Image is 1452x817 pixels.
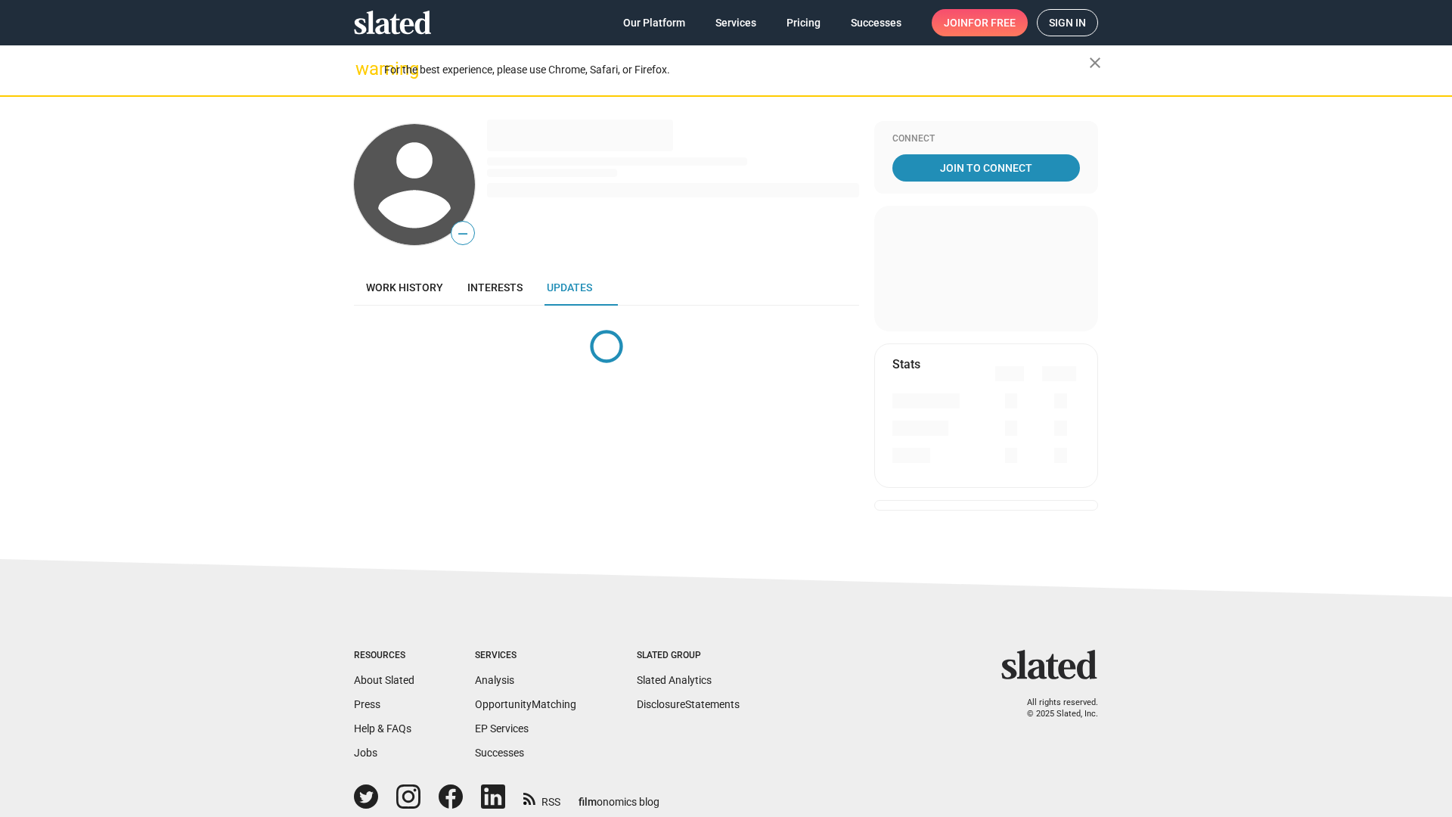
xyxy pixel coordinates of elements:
a: filmonomics blog [579,783,659,809]
span: Services [715,9,756,36]
a: Press [354,698,380,710]
mat-icon: warning [355,60,374,78]
span: Updates [547,281,592,294]
a: Updates [535,269,604,306]
div: Resources [354,650,414,662]
a: Jobs [354,747,377,759]
a: Joinfor free [932,9,1028,36]
a: Services [703,9,768,36]
span: Our Platform [623,9,685,36]
span: — [451,224,474,244]
a: Slated Analytics [637,674,712,686]
a: Successes [475,747,524,759]
span: Join To Connect [895,154,1077,182]
a: Interests [455,269,535,306]
a: Join To Connect [892,154,1080,182]
div: Slated Group [637,650,740,662]
a: Pricing [774,9,833,36]
span: Successes [851,9,901,36]
div: Connect [892,133,1080,145]
a: About Slated [354,674,414,686]
span: Work history [366,281,443,294]
mat-icon: close [1086,54,1104,72]
a: DisclosureStatements [637,698,740,710]
a: Analysis [475,674,514,686]
a: Work history [354,269,455,306]
a: Help & FAQs [354,722,411,735]
span: Join [944,9,1016,36]
mat-card-title: Stats [892,356,920,372]
a: Sign in [1037,9,1098,36]
a: Our Platform [611,9,697,36]
span: Pricing [786,9,821,36]
div: Services [475,650,576,662]
span: Interests [467,281,523,294]
span: film [579,796,597,808]
div: For the best experience, please use Chrome, Safari, or Firefox. [384,60,1089,80]
p: All rights reserved. © 2025 Slated, Inc. [1011,697,1098,719]
span: Sign in [1049,10,1086,36]
a: EP Services [475,722,529,735]
a: OpportunityMatching [475,698,576,710]
a: Successes [839,9,914,36]
span: for free [968,9,1016,36]
a: RSS [523,786,560,809]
